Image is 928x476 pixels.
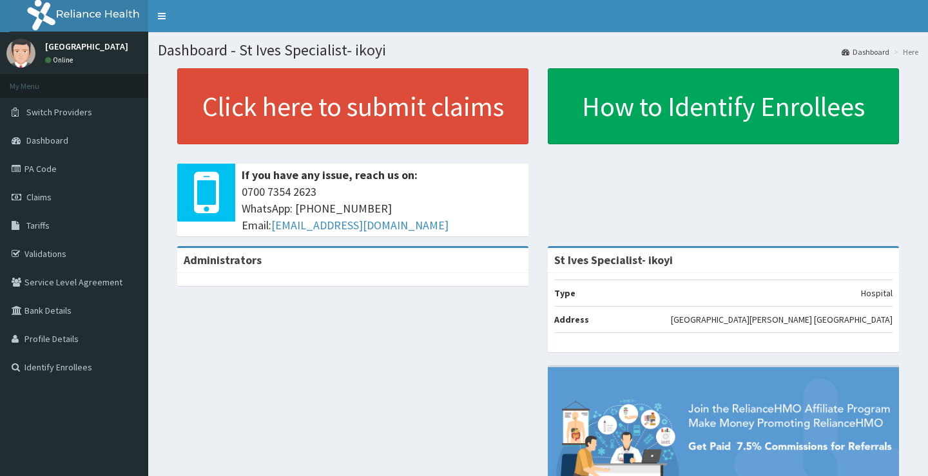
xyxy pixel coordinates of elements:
strong: St Ives Specialist- ikoyi [554,252,673,267]
a: Dashboard [842,46,889,57]
a: [EMAIL_ADDRESS][DOMAIN_NAME] [271,218,449,233]
a: How to Identify Enrollees [548,68,899,144]
span: Tariffs [26,220,50,231]
h1: Dashboard - St Ives Specialist- ikoyi [158,42,918,59]
b: Type [554,287,575,299]
a: Online [45,55,76,64]
li: Here [891,46,918,57]
a: Click here to submit claims [177,68,528,144]
img: User Image [6,39,35,68]
p: [GEOGRAPHIC_DATA][PERSON_NAME] [GEOGRAPHIC_DATA] [671,313,893,326]
b: Address [554,314,589,325]
p: Hospital [861,287,893,300]
p: [GEOGRAPHIC_DATA] [45,42,128,51]
span: Claims [26,191,52,203]
span: Switch Providers [26,106,92,118]
span: Dashboard [26,135,68,146]
b: If you have any issue, reach us on: [242,167,418,182]
span: 0700 7354 2623 WhatsApp: [PHONE_NUMBER] Email: [242,184,522,233]
b: Administrators [184,252,262,267]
